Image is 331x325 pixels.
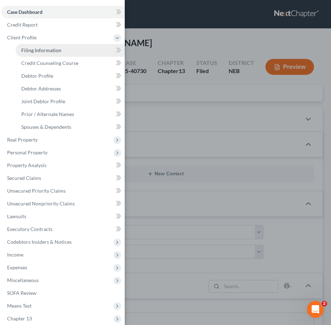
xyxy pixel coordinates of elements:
span: Credit Report [7,22,38,28]
a: Executory Contracts [1,223,125,236]
span: Secured Claims [7,175,41,181]
a: Secured Claims [1,172,125,184]
a: Lawsuits [1,210,125,223]
span: Executory Contracts [7,226,52,232]
a: Joint Debtor Profile [16,95,125,108]
span: Property Analysis [7,162,46,168]
span: Lawsuits [7,213,26,219]
span: Expenses [7,264,27,270]
a: Credit Counseling Course [16,57,125,70]
a: Credit Report [1,18,125,31]
span: Personal Property [7,149,47,155]
span: Unsecured Nonpriority Claims [7,200,75,206]
span: Credit Counseling Course [21,60,78,66]
span: Unsecured Priority Claims [7,188,66,194]
span: Chapter 13 [7,315,32,321]
span: Joint Debtor Profile [21,98,65,104]
a: Case Dashboard [1,6,125,18]
a: SOFA Review [1,287,125,299]
iframe: Intercom live chat [307,301,324,318]
span: Client Profile [7,34,37,40]
span: Real Property [7,137,38,143]
a: Unsecured Priority Claims [1,184,125,197]
a: Filing Information [16,44,125,57]
span: Prior / Alternate Names [21,111,74,117]
span: Filing Information [21,47,61,53]
a: Prior / Alternate Names [16,108,125,121]
span: Spouses & Dependents [21,124,71,130]
span: SOFA Review [7,290,37,296]
a: Debtor Profile [16,70,125,82]
a: Unsecured Nonpriority Claims [1,197,125,210]
span: Miscellaneous [7,277,39,283]
span: 2 [321,301,327,307]
a: Property Analysis [1,159,125,172]
a: Debtor Addresses [16,82,125,95]
span: Means Test [7,303,32,309]
span: Debtor Profile [21,73,53,79]
span: Case Dashboard [7,9,43,15]
a: Spouses & Dependents [16,121,125,133]
span: Income [7,252,23,258]
span: Debtor Addresses [21,86,61,92]
span: Codebtors Insiders & Notices [7,239,72,245]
